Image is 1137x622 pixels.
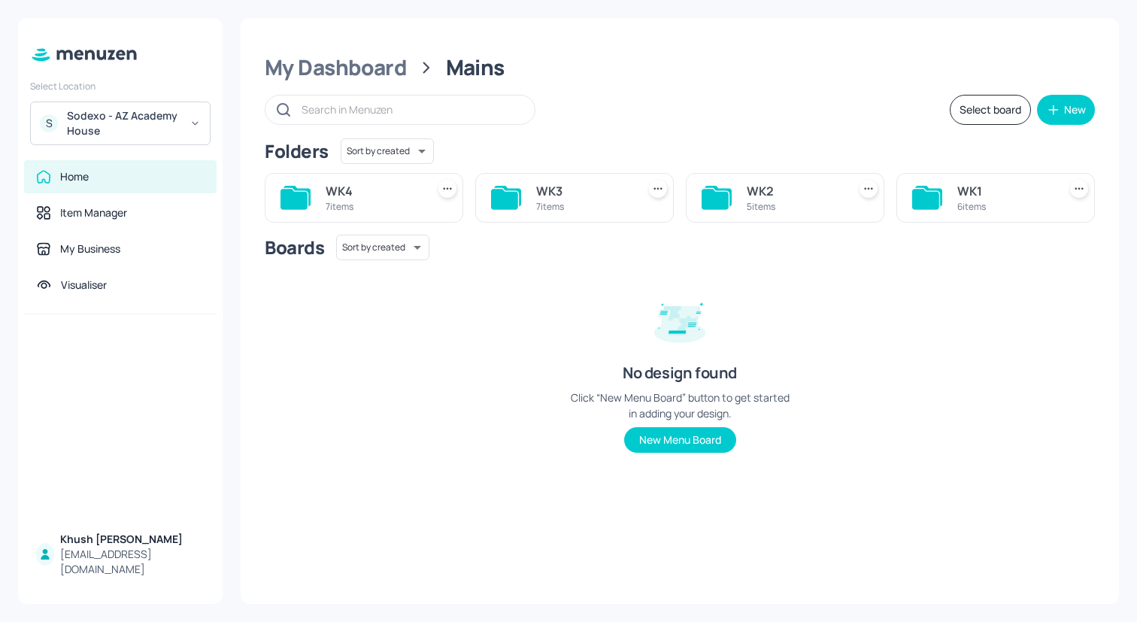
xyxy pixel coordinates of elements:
[60,241,120,256] div: My Business
[326,200,420,213] div: 7 items
[1037,95,1095,125] button: New
[642,281,717,357] img: design-empty
[341,136,434,166] div: Sort by created
[624,427,736,453] button: New Menu Board
[1064,105,1086,115] div: New
[40,114,58,132] div: S
[326,182,420,200] div: WK4
[265,235,324,259] div: Boards
[536,182,631,200] div: WK3
[567,390,793,421] div: Click “New Menu Board” button to get started in adding your design.
[265,139,329,163] div: Folders
[623,363,737,384] div: No design found
[67,108,180,138] div: Sodexo - AZ Academy House
[536,200,631,213] div: 7 items
[60,532,205,547] div: Khush [PERSON_NAME]
[446,54,505,81] div: Mains
[747,200,841,213] div: 5 items
[265,54,407,81] div: My Dashboard
[950,95,1031,125] button: Select board
[957,200,1052,213] div: 6 items
[60,547,205,577] div: [EMAIL_ADDRESS][DOMAIN_NAME]
[957,182,1052,200] div: WK1
[30,80,211,93] div: Select Location
[60,169,89,184] div: Home
[336,232,429,262] div: Sort by created
[302,99,520,120] input: Search in Menuzen
[61,278,107,293] div: Visualiser
[60,205,127,220] div: Item Manager
[747,182,841,200] div: WK2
